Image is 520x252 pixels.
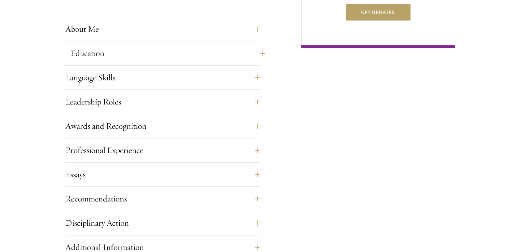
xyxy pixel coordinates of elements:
[65,191,260,207] button: Recommendations
[65,215,260,231] button: Disciplinary Action
[65,118,260,134] button: Awards and Recognition
[70,45,265,61] button: Education
[65,94,260,110] button: Leadership Roles
[65,69,260,86] button: Language Skills
[65,21,260,37] button: About Me
[65,142,260,158] button: Professional Experience
[346,4,410,20] button: Get Updates
[65,166,260,183] button: Essays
